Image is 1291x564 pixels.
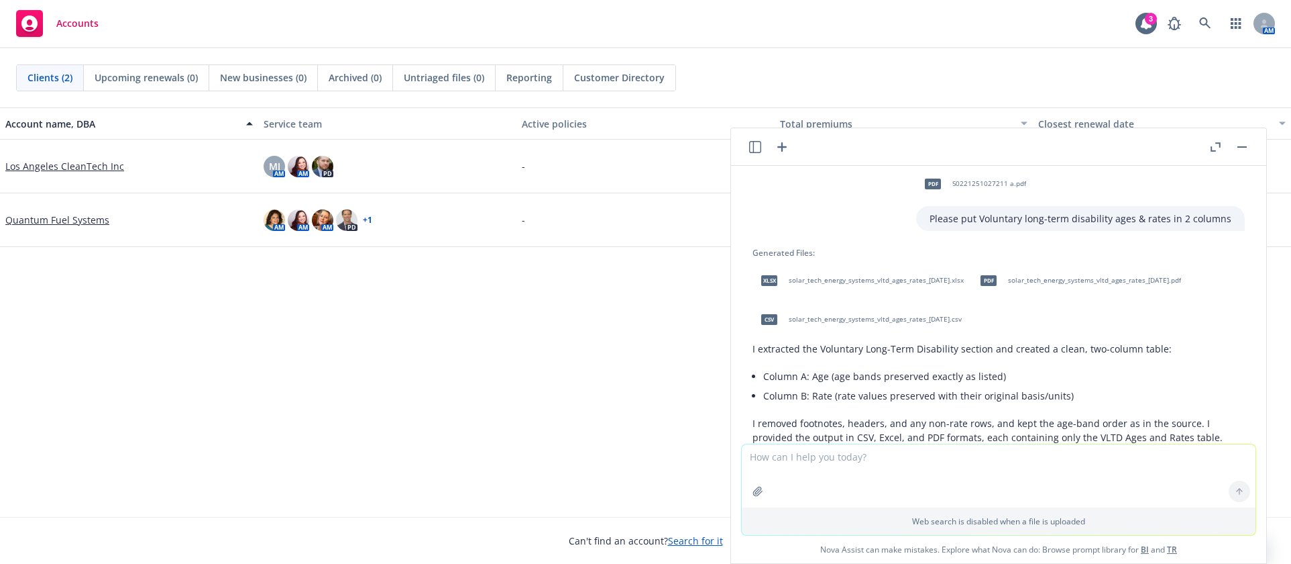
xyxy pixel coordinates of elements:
[522,159,525,173] span: -
[952,179,1026,188] span: S0221251027211 a.pdf
[258,107,516,140] button: Service team
[312,156,333,177] img: photo
[1161,10,1188,37] a: Report a Bug
[752,264,966,297] div: xlsxsolar_tech_energy_systems_vltd_ages_rates_[DATE].xlsx
[506,70,552,85] span: Reporting
[27,70,72,85] span: Clients (2)
[220,70,306,85] span: New businesses (0)
[56,18,99,29] span: Accounts
[1038,117,1271,131] div: Closest renewal date
[763,367,1245,386] li: Column A: Age (age bands preserved exactly as listed)
[5,117,238,131] div: Account name, DBA
[761,314,777,324] span: csv
[1008,276,1181,285] span: solar_tech_energy_systems_vltd_ages_rates_[DATE].pdf
[736,536,1261,563] span: Nova Assist can make mistakes. Explore what Nova can do: Browse prompt library for and
[95,70,198,85] span: Upcoming renewals (0)
[269,159,280,173] span: MJ
[972,264,1184,297] div: pdfsolar_tech_energy_systems_vltd_ages_rates_[DATE].pdf
[775,107,1033,140] button: Total premiums
[789,276,964,285] span: solar_tech_energy_systems_vltd_ages_rates_[DATE].xlsx
[1033,107,1291,140] button: Closest renewal date
[264,117,511,131] div: Service team
[1223,10,1249,37] a: Switch app
[288,156,309,177] img: photo
[522,213,525,227] span: -
[750,516,1247,527] p: Web search is disabled when a file is uploaded
[780,117,1013,131] div: Total premiums
[1141,544,1149,555] a: BI
[312,209,333,231] img: photo
[980,275,997,285] span: pdf
[569,534,723,548] span: Can't find an account?
[930,211,1231,226] p: Please put Voluntary long-term disability ages & rates in 2 columns
[404,70,484,85] span: Untriaged files (0)
[5,213,109,227] a: Quantum Fuel Systems
[574,70,665,85] span: Customer Directory
[761,275,777,285] span: xlsx
[522,117,769,131] div: Active policies
[752,303,964,336] div: csvsolar_tech_energy_systems_vltd_ages_rates_[DATE].csv
[925,179,941,189] span: pdf
[336,209,357,231] img: photo
[516,107,775,140] button: Active policies
[752,342,1245,356] p: I extracted the Voluntary Long-Term Disability section and created a clean, two-column table:
[288,209,309,231] img: photo
[1192,10,1219,37] a: Search
[11,5,104,42] a: Accounts
[763,386,1245,406] li: Column B: Rate (rate values preserved with their original basis/units)
[668,534,723,547] a: Search for it
[363,216,372,224] a: + 1
[1167,544,1177,555] a: TR
[5,159,124,173] a: Los Angeles CleanTech Inc
[1145,13,1157,25] div: 3
[752,416,1245,444] p: I removed footnotes, headers, and any non-rate rows, and kept the age-band order as in the source...
[789,315,962,324] span: solar_tech_energy_systems_vltd_ages_rates_[DATE].csv
[329,70,382,85] span: Archived (0)
[752,247,1245,258] div: Generated Files:
[916,167,1029,201] div: pdfS0221251027211 a.pdf
[264,209,285,231] img: photo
